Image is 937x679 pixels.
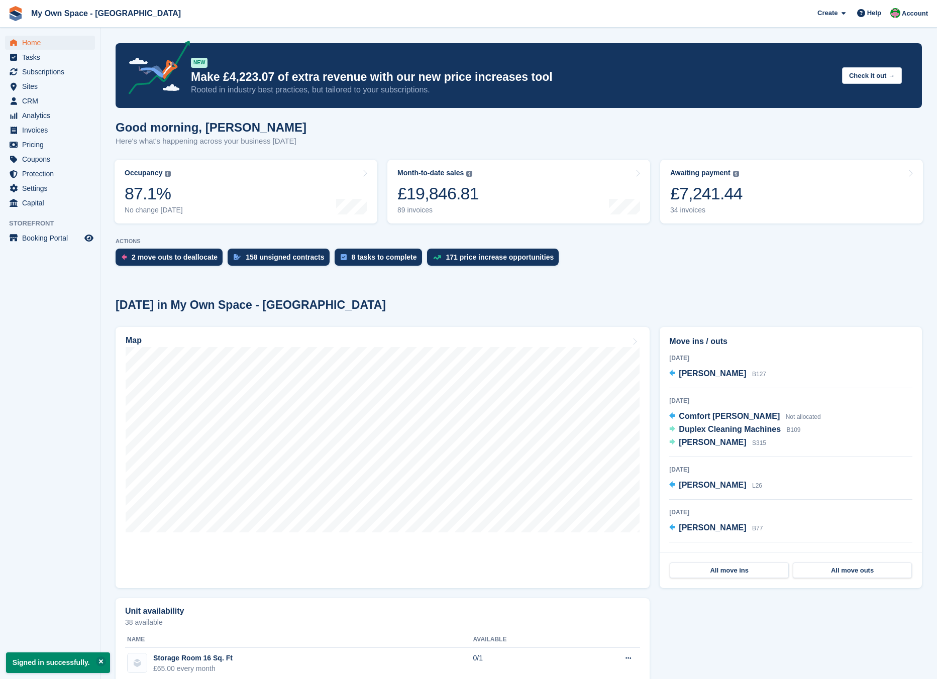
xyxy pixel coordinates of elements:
img: price_increase_opportunities-93ffe204e8149a01c8c9dc8f82e8f89637d9d84a8eef4429ea346261dce0b2c0.svg [433,255,441,260]
a: menu [5,108,95,123]
div: Occupancy [125,169,162,177]
div: Awaiting payment [670,169,731,177]
span: Sites [22,79,82,93]
span: B127 [752,371,766,378]
a: 2 move outs to deallocate [116,249,228,271]
span: [PERSON_NAME] [679,438,746,446]
div: £7,241.44 [670,183,743,204]
button: Check it out → [842,67,902,84]
h2: [DATE] in My Own Space - [GEOGRAPHIC_DATA] [116,298,386,312]
a: menu [5,50,95,64]
div: 158 unsigned contracts [246,253,324,261]
span: Subscriptions [22,65,82,79]
h2: Unit availability [125,607,184,616]
div: Storage Room 16 Sq. Ft [153,653,233,663]
span: Not allocated [786,413,821,420]
a: 171 price increase opportunities [427,249,564,271]
p: Here's what's happening across your business [DATE] [116,136,306,147]
h2: Map [126,336,142,345]
a: menu [5,181,95,195]
h1: Good morning, [PERSON_NAME] [116,121,306,134]
div: 34 invoices [670,206,743,214]
div: No change [DATE] [125,206,183,214]
span: Help [867,8,881,18]
span: B109 [787,426,801,433]
span: [PERSON_NAME] [679,523,746,532]
a: [PERSON_NAME] S315 [669,436,766,449]
span: Pricing [22,138,82,152]
img: contract_signature_icon-13c848040528278c33f63329250d36e43548de30e8caae1d1a13099fd9432cc5.svg [234,254,241,260]
span: Settings [22,181,82,195]
a: [PERSON_NAME] B77 [669,522,763,535]
div: NEW [191,58,207,68]
span: Capital [22,196,82,210]
a: [PERSON_NAME] L26 [669,479,762,492]
img: price-adjustments-announcement-icon-8257ccfd72463d97f412b2fc003d46551f7dbcb40ab6d574587a9cd5c0d94... [120,41,190,98]
a: Month-to-date sales £19,846.81 89 invoices [387,160,650,223]
a: Duplex Cleaning Machines B109 [669,423,800,436]
a: All move ins [670,562,789,579]
span: Booking Portal [22,231,82,245]
span: Comfort [PERSON_NAME] [679,412,780,420]
div: 87.1% [125,183,183,204]
div: [DATE] [669,465,912,474]
span: Account [902,9,928,19]
a: My Own Space - [GEOGRAPHIC_DATA] [27,5,185,22]
span: Home [22,36,82,50]
span: [PERSON_NAME] [679,481,746,489]
span: S315 [752,439,766,446]
span: Duplex Cleaning Machines [679,425,781,433]
a: menu [5,123,95,137]
a: 8 tasks to complete [335,249,427,271]
img: icon-info-grey-7440780725fd019a000dd9b08b2336e03edf1995a4989e88bcd33f0948082b44.svg [165,171,171,177]
span: Create [817,8,838,18]
span: Coupons [22,152,82,166]
a: 158 unsigned contracts [228,249,334,271]
span: CRM [22,94,82,108]
p: Rooted in industry best practices, but tailored to your subscriptions. [191,84,834,95]
p: Make £4,223.07 of extra revenue with our new price increases tool [191,70,834,84]
img: Millie Webb [890,8,900,18]
a: Comfort [PERSON_NAME] Not allocated [669,410,820,423]
span: Tasks [22,50,82,64]
p: 38 available [125,619,640,626]
div: [DATE] [669,354,912,363]
img: move_outs_to_deallocate_icon-f764333ba52eb49d3ac5e1228854f67142a1ed5810a6f6cc68b1a99e826820c5.svg [122,254,127,260]
span: B77 [752,525,763,532]
a: menu [5,167,95,181]
a: menu [5,196,95,210]
a: menu [5,231,95,245]
span: L26 [752,482,762,489]
img: stora-icon-8386f47178a22dfd0bd8f6a31ec36ba5ce8667c1dd55bd0f319d3a0aa187defe.svg [8,6,23,21]
span: Storefront [9,218,100,229]
div: 89 invoices [397,206,479,214]
div: £19,846.81 [397,183,479,204]
a: menu [5,36,95,50]
a: [PERSON_NAME] B127 [669,368,766,381]
div: 2 move outs to deallocate [132,253,218,261]
div: £65.00 every month [153,663,233,674]
p: Signed in successfully. [6,652,110,673]
th: Available [473,632,576,648]
div: [DATE] [669,396,912,405]
a: Occupancy 87.1% No change [DATE] [115,160,377,223]
div: Month-to-date sales [397,169,464,177]
h2: Move ins / outs [669,335,912,348]
th: Name [125,632,473,648]
div: 171 price increase opportunities [446,253,554,261]
a: Map [116,327,650,588]
div: [DATE] [669,550,912,559]
a: menu [5,65,95,79]
a: menu [5,79,95,93]
p: ACTIONS [116,238,922,245]
div: 8 tasks to complete [352,253,417,261]
span: [PERSON_NAME] [679,369,746,378]
img: icon-info-grey-7440780725fd019a000dd9b08b2336e03edf1995a4989e88bcd33f0948082b44.svg [733,171,739,177]
img: blank-unit-type-icon-ffbac7b88ba66c5e286b0e438baccc4b9c83835d4c34f86887a83fc20ec27e7b.svg [128,653,147,672]
span: Protection [22,167,82,181]
img: icon-info-grey-7440780725fd019a000dd9b08b2336e03edf1995a4989e88bcd33f0948082b44.svg [466,171,472,177]
span: Invoices [22,123,82,137]
a: menu [5,138,95,152]
a: menu [5,152,95,166]
a: menu [5,94,95,108]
